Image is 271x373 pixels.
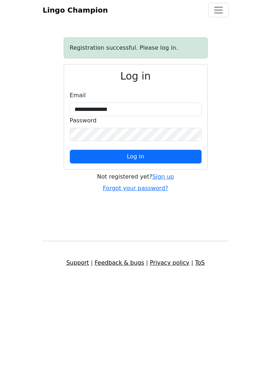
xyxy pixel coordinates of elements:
[39,259,233,267] div: | | |
[70,91,86,100] label: Email
[70,116,97,125] label: Password
[64,172,208,181] div: Not registered yet?
[195,259,205,266] a: ToS
[208,3,229,17] button: Toggle navigation
[70,150,202,163] button: Log in
[43,6,108,14] span: Lingo Champion
[127,153,144,160] span: Log in
[150,259,189,266] a: Privacy policy
[43,3,108,17] a: Lingo Champion
[64,37,208,58] div: Registration successful. Please log in.
[152,173,174,180] a: Sign up
[70,70,202,82] h2: Log in
[103,185,168,192] a: Forgot your password?
[66,259,89,266] a: Support
[95,259,144,266] a: Feedback & bugs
